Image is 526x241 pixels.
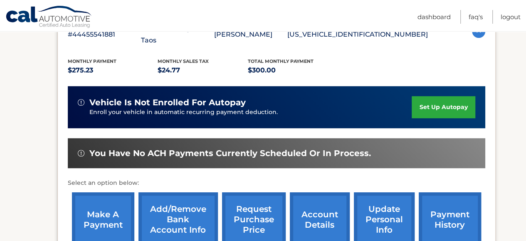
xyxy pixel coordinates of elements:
[158,65,248,76] p: $24.77
[89,97,246,108] span: vehicle is not enrolled for autopay
[417,10,451,24] a: Dashboard
[141,23,214,46] p: 2023 Volkswagen Taos
[78,99,84,106] img: alert-white.svg
[158,58,209,64] span: Monthly sales Tax
[501,10,521,24] a: Logout
[412,96,475,118] a: set up autopay
[68,58,116,64] span: Monthly Payment
[248,58,314,64] span: Total Monthly Payment
[248,65,338,76] p: $300.00
[89,108,412,117] p: Enroll your vehicle in automatic recurring payment deduction.
[214,29,287,40] p: [PERSON_NAME]
[68,65,158,76] p: $275.23
[68,29,141,40] p: #44455541881
[89,148,371,159] span: You have no ACH payments currently scheduled or in process.
[287,29,428,40] p: [US_VEHICLE_IDENTIFICATION_NUMBER]
[68,178,485,188] p: Select an option below:
[78,150,84,157] img: alert-white.svg
[469,10,483,24] a: FAQ's
[5,5,93,30] a: Cal Automotive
